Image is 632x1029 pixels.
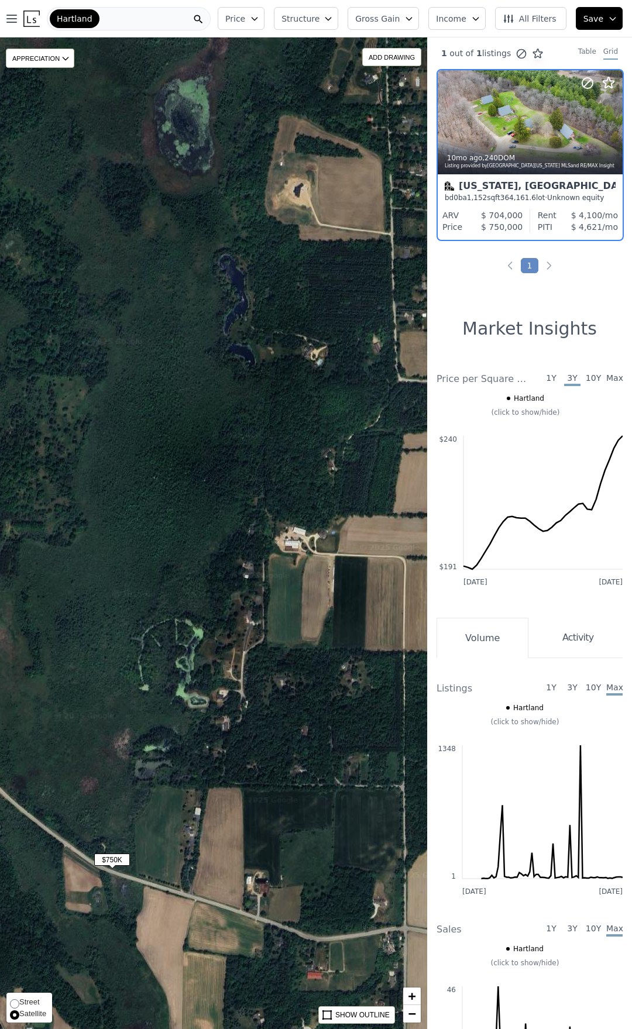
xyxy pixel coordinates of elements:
[451,872,456,880] text: 1
[408,989,416,1003] span: +
[481,211,523,220] span: $ 704,000
[606,372,623,386] span: Max
[538,221,552,233] div: PITI
[513,944,544,954] span: Hartland
[428,408,623,417] div: (click to show/hide)
[514,394,544,403] span: Hartland
[557,209,618,221] div: /mo
[445,181,454,191] img: Multifamily
[606,682,623,696] span: Max
[23,11,40,27] img: Lotside
[445,163,617,170] div: Listing provided by [GEOGRAPHIC_DATA][US_STATE] MLS and RE/MAX Insight
[427,47,544,60] div: out of listings
[403,987,421,1005] a: Zoom in
[447,154,482,162] time: 2024-11-01 18:51
[427,717,623,727] div: (click to show/hide)
[19,1009,46,1017] span: Satellite
[445,181,616,193] div: [US_STATE], [GEOGRAPHIC_DATA]
[571,211,602,220] span: $ 4,100
[467,194,487,202] span: 1,152
[403,1005,421,1023] a: Zoom out
[495,7,566,30] button: All Filters
[441,49,447,58] span: 1
[436,13,466,25] span: Income
[442,209,459,221] div: ARV
[543,372,559,386] span: 1Y
[462,887,486,896] text: [DATE]
[543,682,559,696] span: 1Y
[543,260,555,271] a: Next page
[564,923,581,937] span: 3Y
[578,47,596,60] div: Table
[552,221,618,233] div: /mo
[473,49,482,58] span: 1
[603,47,618,60] div: Grid
[274,7,338,30] button: Structure
[521,258,539,273] a: Page 1 is your current page
[564,682,581,696] span: 3Y
[408,1006,416,1021] span: −
[10,1010,19,1020] input: Satellite
[94,854,130,866] span: $750K
[355,13,400,25] span: Gross Gain
[585,372,602,386] span: 10Y
[437,682,530,696] div: Listings
[6,49,74,68] div: APPRECIATION
[583,13,603,25] span: Save
[564,372,581,386] span: 3Y
[218,7,265,30] button: Price
[571,222,602,232] span: $ 4,621
[445,153,617,163] div: , 240 DOM
[437,923,530,937] div: Sales
[599,887,623,896] text: [DATE]
[437,618,528,658] button: Volume
[10,999,19,1008] input: Street
[576,7,623,30] button: Save
[538,209,557,221] div: Rent
[445,193,616,202] div: bd 0 ba sqft lot · Unknown equity
[528,618,623,658] button: Activity
[439,563,457,571] text: $191
[463,578,487,586] text: [DATE]
[57,13,92,25] span: Hartland
[442,221,462,233] div: Price
[437,372,530,386] div: Price per Square Foot
[281,13,319,25] span: Structure
[19,997,40,1006] span: Street
[513,703,544,713] span: Hartland
[585,682,602,696] span: 10Y
[447,986,456,994] text: 46
[225,13,245,25] span: Price
[335,1010,390,1020] div: SHOW OUTLINE
[462,318,597,339] h1: Market Insights
[428,7,486,30] button: Income
[606,923,623,937] span: Max
[94,854,130,870] div: $750K
[363,49,421,66] div: ADD DRAWING
[439,435,457,443] text: $240
[503,13,557,25] span: All Filters
[504,260,516,271] a: Previous page
[599,578,623,586] text: [DATE]
[427,260,632,271] ul: Pagination
[500,194,536,202] span: 364,161.6
[427,958,623,968] div: (click to show/hide)
[481,222,523,232] span: $ 750,000
[437,69,623,241] a: 10mo ago,240DOMListing provided by[GEOGRAPHIC_DATA][US_STATE] MLSand RE/MAX InsightMultifamily[US...
[438,745,456,753] text: 1348
[585,923,602,937] span: 10Y
[348,7,419,30] button: Gross Gain
[543,923,559,937] span: 1Y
